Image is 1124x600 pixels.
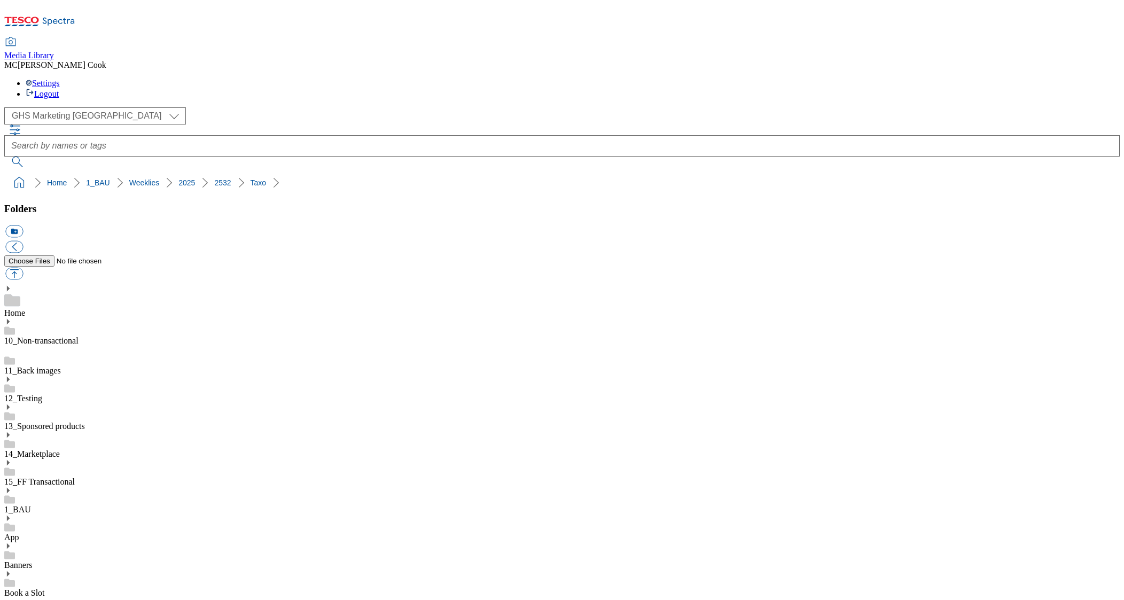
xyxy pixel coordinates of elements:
[4,173,1120,193] nav: breadcrumb
[4,477,75,486] a: 15_FF Transactional
[4,38,54,60] a: Media Library
[4,533,19,542] a: App
[214,178,231,187] a: 2532
[4,560,32,570] a: Banners
[26,79,60,88] a: Settings
[86,178,110,187] a: 1_BAU
[4,505,31,514] a: 1_BAU
[4,203,1120,215] h3: Folders
[4,366,61,375] a: 11_Back images
[4,588,45,597] a: Book a Slot
[4,449,60,458] a: 14_Marketplace
[47,178,67,187] a: Home
[4,394,42,403] a: 12_Testing
[18,60,106,69] span: [PERSON_NAME] Cook
[129,178,160,187] a: Weeklies
[4,135,1120,157] input: Search by names or tags
[251,178,267,187] a: Taxo
[178,178,195,187] a: 2025
[4,51,54,60] span: Media Library
[4,336,79,345] a: 10_Non-transactional
[4,422,85,431] a: 13_Sponsored products
[4,60,18,69] span: MC
[4,308,25,317] a: Home
[11,174,28,191] a: home
[26,89,59,98] a: Logout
